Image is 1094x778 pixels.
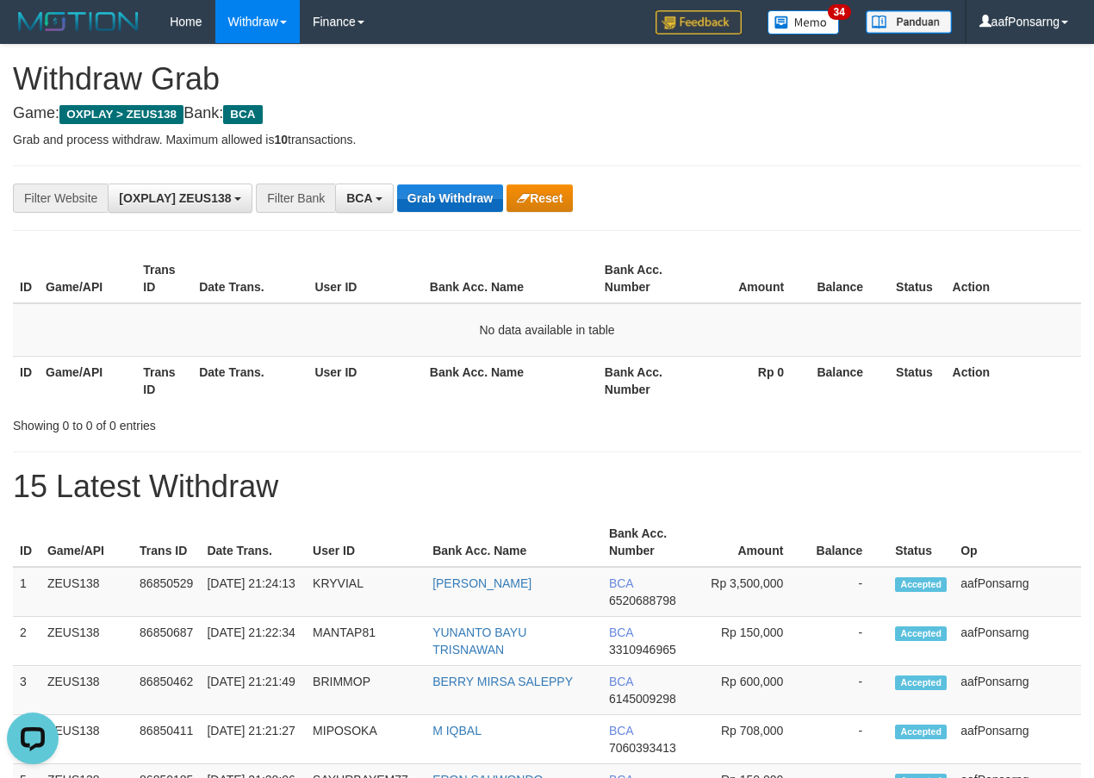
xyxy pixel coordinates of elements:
[954,617,1081,666] td: aafPonsarng
[809,617,888,666] td: -
[40,567,133,617] td: ZEUS138
[13,617,40,666] td: 2
[697,518,809,567] th: Amount
[13,470,1081,504] h1: 15 Latest Withdraw
[133,617,200,666] td: 86850687
[133,518,200,567] th: Trans ID
[397,184,503,212] button: Grab Withdraw
[136,356,192,405] th: Trans ID
[200,617,306,666] td: [DATE] 21:22:34
[432,626,526,657] a: YUNANTO BAYU TRISNAWAN
[335,184,394,213] button: BCA
[866,10,952,34] img: panduan.png
[13,131,1081,148] p: Grab and process withdraw. Maximum allowed is transactions.
[609,692,676,706] span: Copy 6145009298 to clipboard
[40,617,133,666] td: ZEUS138
[888,518,954,567] th: Status
[13,356,39,405] th: ID
[423,254,598,303] th: Bank Acc. Name
[200,715,306,764] td: [DATE] 21:21:27
[13,410,443,434] div: Showing 0 to 0 of 0 entries
[192,254,308,303] th: Date Trans.
[809,715,888,764] td: -
[13,105,1081,122] h4: Game: Bank:
[119,191,231,205] span: [OXPLAY] ZEUS138
[946,356,1081,405] th: Action
[768,10,840,34] img: Button%20Memo.svg
[609,741,676,755] span: Copy 7060393413 to clipboard
[256,184,335,213] div: Filter Bank
[223,105,262,124] span: BCA
[136,254,192,303] th: Trans ID
[13,567,40,617] td: 1
[13,9,144,34] img: MOTION_logo.png
[895,675,947,690] span: Accepted
[507,184,573,212] button: Reset
[697,617,809,666] td: Rp 150,000
[810,356,889,405] th: Balance
[809,567,888,617] td: -
[7,7,59,59] button: Open LiveChat chat widget
[432,724,482,738] a: M IQBAL
[13,62,1081,96] h1: Withdraw Grab
[200,518,306,567] th: Date Trans.
[656,10,742,34] img: Feedback.jpg
[306,666,426,715] td: BRIMMOP
[423,356,598,405] th: Bank Acc. Name
[39,356,136,405] th: Game/API
[133,715,200,764] td: 86850411
[40,518,133,567] th: Game/API
[946,254,1081,303] th: Action
[895,725,947,739] span: Accepted
[697,666,809,715] td: Rp 600,000
[39,254,136,303] th: Game/API
[598,254,694,303] th: Bank Acc. Number
[13,518,40,567] th: ID
[609,626,633,639] span: BCA
[274,133,288,146] strong: 10
[609,576,633,590] span: BCA
[895,577,947,592] span: Accepted
[306,617,426,666] td: MANTAP81
[609,675,633,688] span: BCA
[697,567,809,617] td: Rp 3,500,000
[40,666,133,715] td: ZEUS138
[432,675,573,688] a: BERRY MIRSA SALEPPY
[954,666,1081,715] td: aafPonsarng
[306,567,426,617] td: KRYVIAL
[954,518,1081,567] th: Op
[954,715,1081,764] td: aafPonsarng
[133,666,200,715] td: 86850462
[308,254,422,303] th: User ID
[192,356,308,405] th: Date Trans.
[694,356,810,405] th: Rp 0
[954,567,1081,617] td: aafPonsarng
[346,191,372,205] span: BCA
[306,518,426,567] th: User ID
[609,594,676,607] span: Copy 6520688798 to clipboard
[13,254,39,303] th: ID
[609,643,676,657] span: Copy 3310946965 to clipboard
[200,567,306,617] td: [DATE] 21:24:13
[895,626,947,641] span: Accepted
[828,4,851,20] span: 34
[697,715,809,764] td: Rp 708,000
[13,303,1081,357] td: No data available in table
[809,518,888,567] th: Balance
[306,715,426,764] td: MIPOSOKA
[609,724,633,738] span: BCA
[59,105,183,124] span: OXPLAY > ZEUS138
[598,356,694,405] th: Bank Acc. Number
[108,184,252,213] button: [OXPLAY] ZEUS138
[13,184,108,213] div: Filter Website
[133,567,200,617] td: 86850529
[308,356,422,405] th: User ID
[602,518,697,567] th: Bank Acc. Number
[432,576,531,590] a: [PERSON_NAME]
[200,666,306,715] td: [DATE] 21:21:49
[889,356,945,405] th: Status
[694,254,810,303] th: Amount
[889,254,945,303] th: Status
[809,666,888,715] td: -
[810,254,889,303] th: Balance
